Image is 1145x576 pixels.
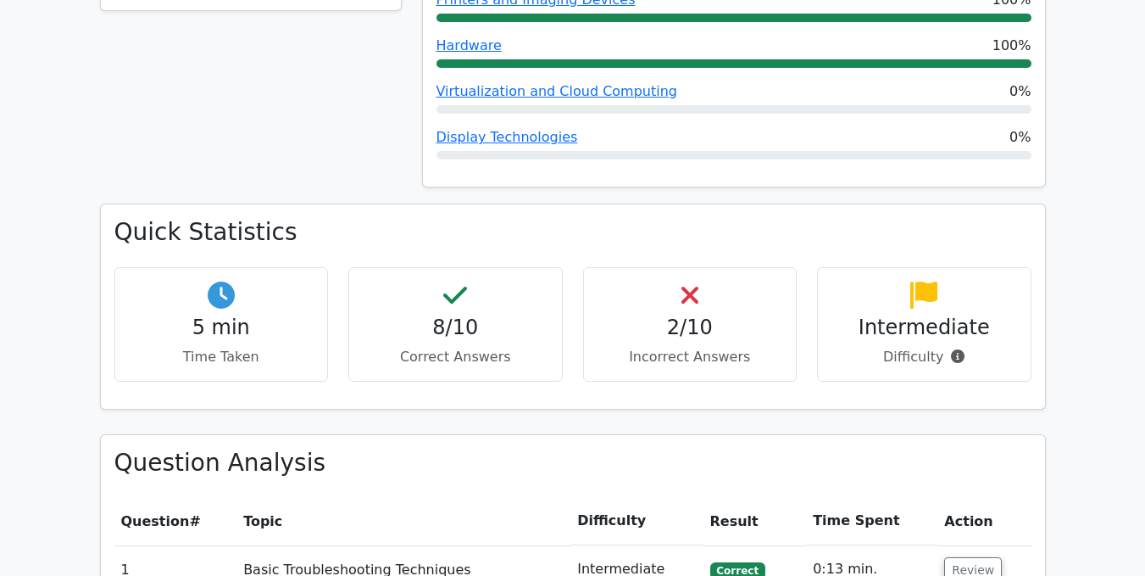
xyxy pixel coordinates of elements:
[806,497,937,545] th: Time Spent
[236,497,570,545] th: Topic
[992,36,1031,56] span: 100%
[703,497,807,545] th: Result
[937,497,1031,545] th: Action
[570,497,703,545] th: Difficulty
[436,83,678,99] a: Virtualization and Cloud Computing
[831,316,1017,340] h4: Intermediate
[114,497,237,545] th: #
[114,449,1031,478] h3: Question Analysis
[436,37,502,53] a: Hardware
[121,513,190,529] span: Question
[129,316,314,340] h4: 5 min
[129,347,314,367] p: Time Taken
[363,347,548,367] p: Correct Answers
[436,129,578,145] a: Display Technologies
[1009,127,1031,148] span: 0%
[114,218,1031,247] h3: Quick Statistics
[363,316,548,340] h4: 8/10
[598,347,783,367] p: Incorrect Answers
[1009,81,1031,102] span: 0%
[831,347,1017,367] p: Difficulty
[598,316,783,340] h4: 2/10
